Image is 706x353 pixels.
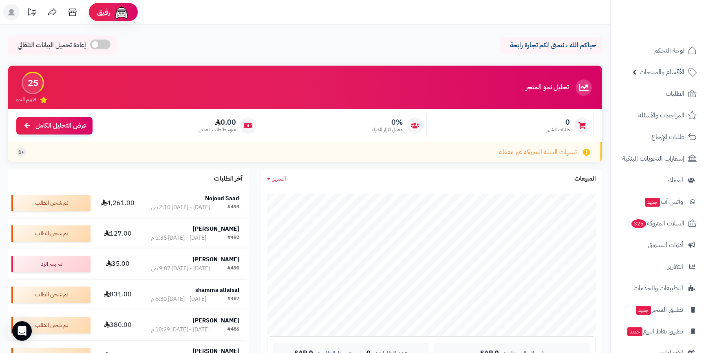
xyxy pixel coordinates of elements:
span: التقارير [668,261,683,272]
a: تطبيق نقاط البيعجديد [616,322,701,341]
span: جديد [627,327,642,336]
span: إعادة تحميل البيانات التلقائي [18,41,86,50]
span: معدل تكرار الشراء [372,126,403,133]
span: 0 [546,118,570,127]
span: لوحة التحكم [654,45,684,56]
div: تم شحن الطلب [11,195,90,211]
div: #490 [227,265,239,273]
span: تطبيق نقاط البيع [627,326,683,337]
span: عرض التحليل الكامل [35,121,86,130]
h3: آخر الطلبات [214,175,243,183]
a: تحديثات المنصة [22,4,42,22]
strong: [PERSON_NAME] [193,316,239,325]
span: جديد [645,198,660,207]
span: 0% [372,118,403,127]
td: 35.00 [94,249,141,279]
div: [DATE] - [DATE] 1:35 م [151,234,206,242]
span: الشهر [273,174,286,183]
span: العملاء [667,174,683,186]
strong: [PERSON_NAME] [193,255,239,264]
div: #487 [227,295,239,303]
img: logo-2.png [651,23,698,40]
a: إشعارات التحويلات البنكية [616,149,701,168]
p: حياكم الله ، نتمنى لكم تجارة رابحة [506,41,596,50]
a: وآتس آبجديد [616,192,701,212]
span: +1 [18,149,24,156]
h3: المبيعات [574,175,596,183]
strong: shamma alfaisal [195,286,239,294]
div: [DATE] - [DATE] 2:10 ص [151,203,210,212]
h3: تحليل نمو المتجر [526,84,569,91]
a: عرض التحليل الكامل [16,117,93,135]
span: متوسط طلب العميل [199,126,236,133]
a: تطبيق المتجرجديد [616,300,701,320]
div: #492 [227,234,239,242]
span: المراجعات والأسئلة [638,110,684,121]
strong: [PERSON_NAME] [193,225,239,233]
a: المراجعات والأسئلة [616,106,701,125]
span: الأقسام والمنتجات [640,66,684,78]
a: العملاء [616,170,701,190]
div: Open Intercom Messenger [12,321,32,341]
div: تم شحن الطلب [11,287,90,303]
td: 380.00 [94,310,141,340]
span: تطبيق المتجر [635,304,683,315]
span: التطبيقات والخدمات [633,282,683,294]
div: #486 [227,326,239,334]
td: 831.00 [94,280,141,310]
span: 325 [631,219,646,228]
a: التطبيقات والخدمات [616,278,701,298]
div: [DATE] - [DATE] 5:30 م [151,295,206,303]
div: [DATE] - [DATE] 10:29 م [151,326,210,334]
a: طلبات الإرجاع [616,127,701,147]
span: السلات المتروكة [631,218,684,229]
span: 0.00 [199,118,236,127]
span: إشعارات التحويلات البنكية [622,153,684,164]
span: الطلبات [666,88,684,99]
div: لم يتم الرد [11,256,90,272]
span: وآتس آب [644,196,683,207]
img: ai-face.png [113,4,130,20]
span: تنبيهات السلة المتروكة غير مفعلة [499,148,577,157]
div: [DATE] - [DATE] 9:07 ص [151,265,210,273]
span: جديد [636,306,651,315]
span: رفيق [97,7,110,17]
a: أدوات التسويق [616,235,701,255]
div: #493 [227,203,239,212]
a: الشهر [267,174,286,183]
a: السلات المتروكة325 [616,214,701,233]
span: طلبات الإرجاع [651,131,684,143]
div: تم شحن الطلب [11,225,90,242]
span: تقييم النمو [16,96,36,103]
strong: Nojoud Saad [205,194,239,203]
span: طلبات الشهر [546,126,570,133]
a: التقارير [616,257,701,276]
td: 4,261.00 [94,188,141,218]
a: لوحة التحكم [616,41,701,60]
a: الطلبات [616,84,701,104]
div: تم شحن الطلب [11,317,90,333]
td: 127.00 [94,218,141,249]
span: أدوات التسويق [648,239,683,251]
